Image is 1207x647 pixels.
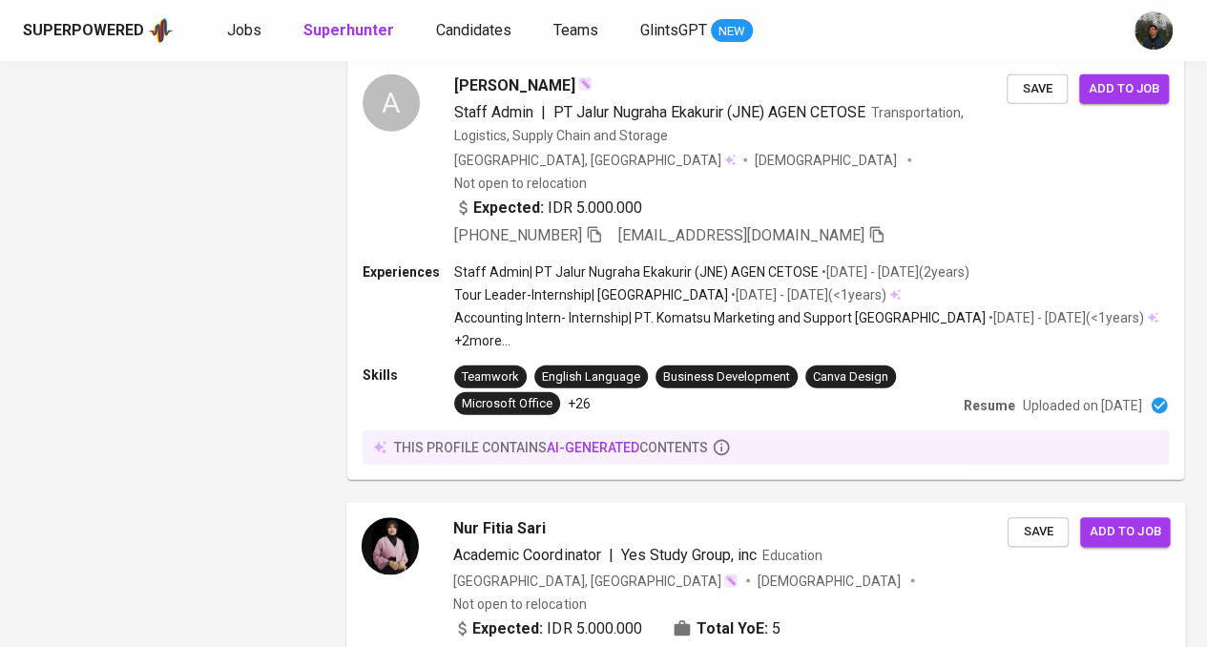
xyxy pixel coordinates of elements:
[541,101,546,124] span: |
[473,197,544,219] b: Expected:
[640,19,753,43] a: GlintsGPT NEW
[758,572,903,591] span: [DEMOGRAPHIC_DATA]
[436,19,515,43] a: Candidates
[1090,522,1160,544] span: Add to job
[542,368,640,386] div: English Language
[363,74,420,132] div: A
[1007,74,1068,104] button: Save
[1008,518,1069,548] button: Save
[454,174,587,193] p: Not open to relocation
[453,617,642,640] div: IDR 5.000.000
[454,285,728,304] p: Tour Leader-Internship | [GEOGRAPHIC_DATA]
[640,21,707,39] span: GlintsGPT
[568,394,591,413] p: +26
[472,617,543,640] b: Expected:
[1016,78,1058,100] span: Save
[1080,518,1170,548] button: Add to job
[363,365,454,385] p: Skills
[148,16,174,45] img: app logo
[553,19,602,43] a: Teams
[1017,522,1059,544] span: Save
[723,574,739,589] img: magic_wand.svg
[347,59,1184,480] a: A[PERSON_NAME]Staff Admin|PT Jalur Nugraha Ekakurir (JNE) AGEN CETOSETransportation, Logistics, S...
[553,21,598,39] span: Teams
[453,595,586,614] p: Not open to relocation
[454,103,533,121] span: Staff Admin
[609,545,614,568] span: |
[23,20,144,42] div: Superpowered
[577,76,593,92] img: magic_wand.svg
[454,226,582,244] span: [PHONE_NUMBER]
[813,368,888,386] div: Canva Design
[453,572,739,591] div: [GEOGRAPHIC_DATA], [GEOGRAPHIC_DATA]
[621,547,757,565] span: Yes Study Group, inc
[772,617,780,640] span: 5
[1023,396,1142,415] p: Uploaded on [DATE]
[819,262,969,282] p: • [DATE] - [DATE] ( 2 years )
[547,440,639,455] span: AI-generated
[303,19,398,43] a: Superhunter
[453,518,546,541] span: Nur Fitia Sari
[227,21,261,39] span: Jobs
[454,151,736,170] div: [GEOGRAPHIC_DATA], [GEOGRAPHIC_DATA]
[363,262,454,282] p: Experiences
[1079,74,1169,104] button: Add to job
[454,331,1158,350] p: +2 more ...
[454,197,642,219] div: IDR 5.000.000
[303,21,394,39] b: Superhunter
[23,16,174,45] a: Superpoweredapp logo
[711,22,753,41] span: NEW
[986,308,1144,327] p: • [DATE] - [DATE] ( <1 years )
[454,308,986,327] p: Accounting Intern- Internship | PT. Komatsu Marketing and Support [GEOGRAPHIC_DATA]
[462,395,552,413] div: Microsoft Office
[453,547,600,565] span: Academic Coordinator
[1089,78,1159,100] span: Add to job
[663,368,790,386] div: Business Development
[454,262,819,282] p: Staff Admin | PT Jalur Nugraha Ekakurir (JNE) AGEN CETOSE
[755,151,900,170] span: [DEMOGRAPHIC_DATA]
[697,617,768,640] b: Total YoE:
[462,368,519,386] div: Teamwork
[362,518,419,575] img: 7c0dd811058631a0dfb999deebfc849e.jpg
[728,285,886,304] p: • [DATE] - [DATE] ( <1 years )
[762,549,822,564] span: Education
[454,74,575,97] span: [PERSON_NAME]
[618,226,864,244] span: [EMAIL_ADDRESS][DOMAIN_NAME]
[964,396,1015,415] p: Resume
[553,103,865,121] span: PT Jalur Nugraha Ekakurir (JNE) AGEN CETOSE
[436,21,511,39] span: Candidates
[1134,11,1173,50] img: glenn@glints.com
[394,438,708,457] p: this profile contains contents
[227,19,265,43] a: Jobs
